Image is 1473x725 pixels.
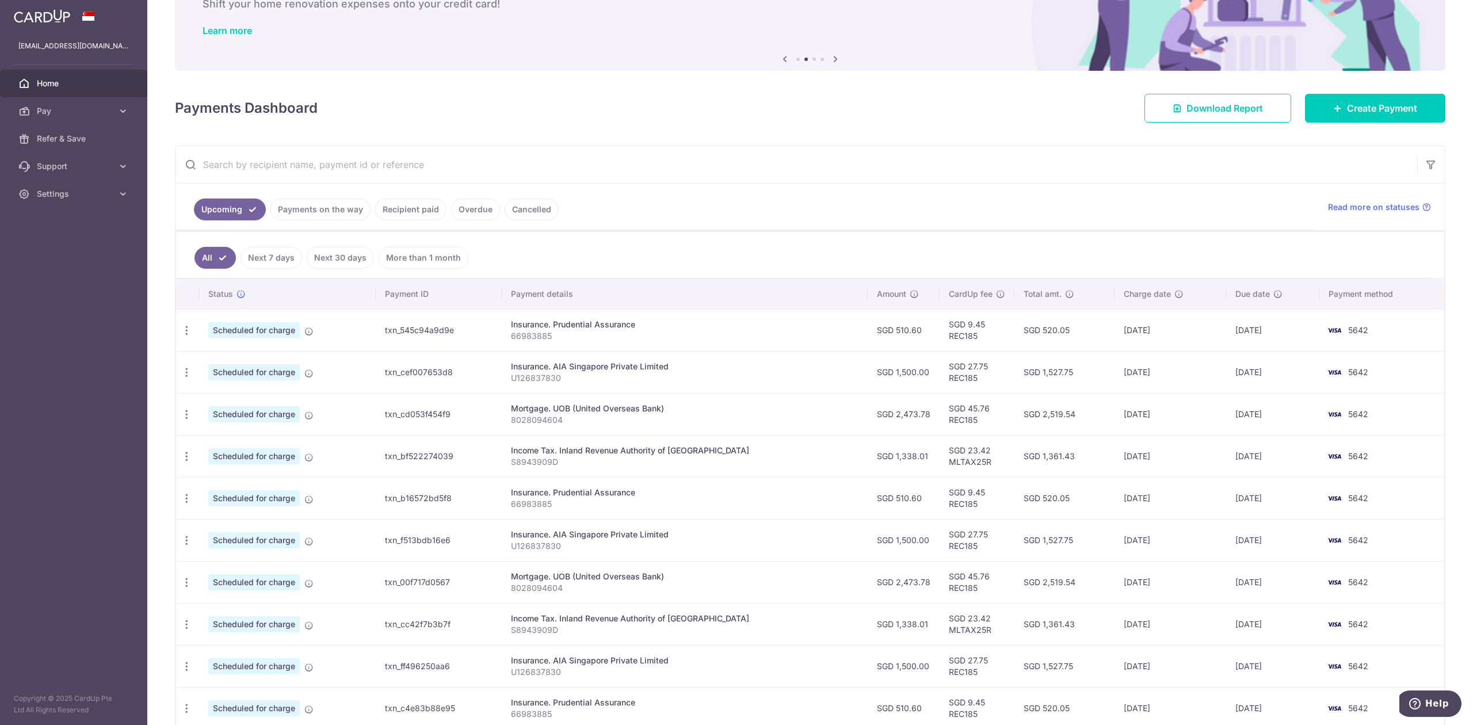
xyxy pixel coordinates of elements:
[1115,603,1226,645] td: [DATE]
[208,406,300,422] span: Scheduled for charge
[175,146,1417,183] input: Search by recipient name, payment id or reference
[511,529,858,540] div: Insurance. AIA Singapore Private Limited
[1226,309,1320,351] td: [DATE]
[511,498,858,510] p: 66983885
[1328,201,1431,213] a: Read more on statuses
[511,414,858,426] p: 8028094604
[1144,94,1291,123] a: Download Report
[1323,365,1346,379] img: Bank Card
[1323,659,1346,673] img: Bank Card
[511,624,858,636] p: S8943909D
[1226,519,1320,561] td: [DATE]
[376,309,502,351] td: txn_545c94a9d9e
[1014,519,1115,561] td: SGD 1,527.75
[505,199,559,220] a: Cancelled
[1323,449,1346,463] img: Bank Card
[1323,617,1346,631] img: Bank Card
[1124,288,1171,300] span: Charge date
[208,322,300,338] span: Scheduled for charge
[511,372,858,384] p: U126837830
[1348,409,1368,419] span: 5642
[1014,645,1115,687] td: SGD 1,527.75
[868,477,940,519] td: SGD 510.60
[1305,94,1445,123] a: Create Payment
[376,393,502,435] td: txn_cd053f454f9
[1226,351,1320,393] td: [DATE]
[1348,493,1368,503] span: 5642
[1226,477,1320,519] td: [DATE]
[18,40,129,52] p: [EMAIL_ADDRESS][DOMAIN_NAME]
[1014,309,1115,351] td: SGD 520.05
[1226,561,1320,603] td: [DATE]
[1115,561,1226,603] td: [DATE]
[940,645,1014,687] td: SGD 27.75 REC185
[307,247,374,269] a: Next 30 days
[376,645,502,687] td: txn_ff496250aa6
[511,666,858,678] p: U126837830
[1328,201,1419,213] span: Read more on statuses
[511,708,858,720] p: 66983885
[502,279,868,309] th: Payment details
[1024,288,1062,300] span: Total amt.
[175,98,318,119] h4: Payments Dashboard
[37,78,113,89] span: Home
[451,199,500,220] a: Overdue
[1323,323,1346,337] img: Bank Card
[1399,690,1461,719] iframe: Opens a widget where you can find more information
[270,199,371,220] a: Payments on the way
[208,616,300,632] span: Scheduled for charge
[1348,325,1368,335] span: 5642
[375,199,447,220] a: Recipient paid
[511,456,858,468] p: S8943909D
[511,330,858,342] p: 66983885
[868,603,940,645] td: SGD 1,338.01
[1348,661,1368,671] span: 5642
[14,9,70,23] img: CardUp
[379,247,468,269] a: More than 1 month
[1115,435,1226,477] td: [DATE]
[511,540,858,552] p: U126837830
[1014,561,1115,603] td: SGD 2,519.54
[194,247,236,269] a: All
[208,490,300,506] span: Scheduled for charge
[940,435,1014,477] td: SGD 23.42 MLTAX25R
[37,188,113,200] span: Settings
[1014,393,1115,435] td: SGD 2,519.54
[949,288,993,300] span: CardUp fee
[1115,477,1226,519] td: [DATE]
[1323,491,1346,505] img: Bank Card
[203,25,252,36] a: Learn more
[1226,645,1320,687] td: [DATE]
[208,700,300,716] span: Scheduled for charge
[868,309,940,351] td: SGD 510.60
[376,561,502,603] td: txn_00f717d0567
[1319,279,1444,309] th: Payment method
[1348,577,1368,587] span: 5642
[194,199,266,220] a: Upcoming
[1115,309,1226,351] td: [DATE]
[376,477,502,519] td: txn_b16572bd5f8
[940,519,1014,561] td: SGD 27.75 REC185
[1348,703,1368,713] span: 5642
[511,697,858,708] div: Insurance. Prudential Assurance
[1323,701,1346,715] img: Bank Card
[1348,619,1368,629] span: 5642
[511,613,858,624] div: Income Tax. Inland Revenue Authority of [GEOGRAPHIC_DATA]
[940,393,1014,435] td: SGD 45.76 REC185
[208,288,233,300] span: Status
[376,351,502,393] td: txn_cef007653d8
[1348,451,1368,461] span: 5642
[868,351,940,393] td: SGD 1,500.00
[208,658,300,674] span: Scheduled for charge
[511,655,858,666] div: Insurance. AIA Singapore Private Limited
[1348,367,1368,377] span: 5642
[241,247,302,269] a: Next 7 days
[1014,603,1115,645] td: SGD 1,361.43
[37,161,113,172] span: Support
[511,403,858,414] div: Mortgage. UOB (United Overseas Bank)
[1186,101,1263,115] span: Download Report
[868,393,940,435] td: SGD 2,473.78
[37,105,113,117] span: Pay
[1014,351,1115,393] td: SGD 1,527.75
